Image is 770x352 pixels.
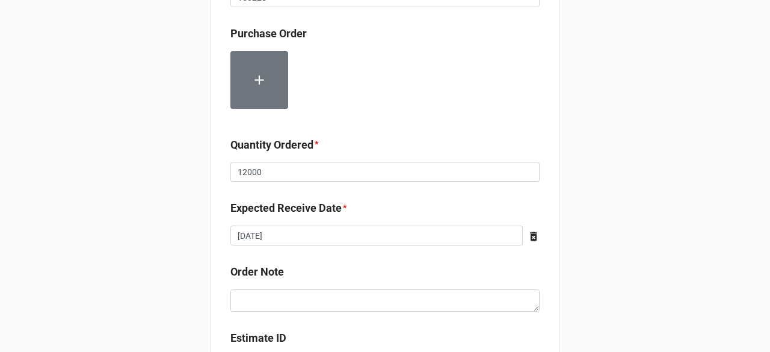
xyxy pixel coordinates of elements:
[230,330,286,347] label: Estimate ID
[230,25,307,42] label: Purchase Order
[230,200,342,217] label: Expected Receive Date
[230,226,523,246] input: Date
[230,264,284,280] label: Order Note
[230,137,313,153] label: Quantity Ordered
